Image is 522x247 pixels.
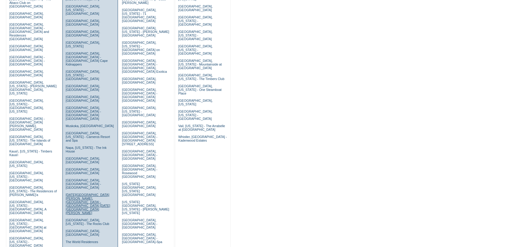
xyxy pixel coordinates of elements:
[9,70,44,77] a: [GEOGRAPHIC_DATA], [GEOGRAPHIC_DATA]
[122,233,162,244] a: [GEOGRAPHIC_DATA], [GEOGRAPHIC_DATA] - [GEOGRAPHIC_DATA]-Spa
[178,59,222,70] a: [GEOGRAPHIC_DATA], [US_STATE] - Mountainside at [GEOGRAPHIC_DATA]
[122,41,160,55] a: [GEOGRAPHIC_DATA], [US_STATE] - [GEOGRAPHIC_DATA] on [GEOGRAPHIC_DATA]
[66,41,100,48] a: [GEOGRAPHIC_DATA], [US_STATE]
[9,99,44,113] a: [GEOGRAPHIC_DATA], [US_STATE] - [GEOGRAPHIC_DATA], [US_STATE]
[66,178,101,189] a: [GEOGRAPHIC_DATA], [GEOGRAPHIC_DATA] - [GEOGRAPHIC_DATA]
[66,168,100,175] a: [GEOGRAPHIC_DATA], [GEOGRAPHIC_DATA]
[122,106,156,117] a: [GEOGRAPHIC_DATA], [US_STATE] - [GEOGRAPHIC_DATA]
[122,59,167,73] a: [GEOGRAPHIC_DATA], [GEOGRAPHIC_DATA] - [GEOGRAPHIC_DATA], [GEOGRAPHIC_DATA] Exotica
[122,88,157,102] a: [GEOGRAPHIC_DATA], [GEOGRAPHIC_DATA] - [GEOGRAPHIC_DATA] [GEOGRAPHIC_DATA]
[9,117,45,131] a: [GEOGRAPHIC_DATA] - [GEOGRAPHIC_DATA][PERSON_NAME], [GEOGRAPHIC_DATA]
[178,44,213,55] a: [GEOGRAPHIC_DATA], [US_STATE] - [GEOGRAPHIC_DATA]
[9,23,49,41] a: [GEOGRAPHIC_DATA], [GEOGRAPHIC_DATA] - [GEOGRAPHIC_DATA] and Residences [GEOGRAPHIC_DATA]
[9,81,57,95] a: [GEOGRAPHIC_DATA], [US_STATE] - [PERSON_NAME][GEOGRAPHIC_DATA], [US_STATE]
[122,8,156,23] a: [GEOGRAPHIC_DATA], [US_STATE] - 71 [GEOGRAPHIC_DATA], [GEOGRAPHIC_DATA]
[122,149,157,160] a: [GEOGRAPHIC_DATA], [GEOGRAPHIC_DATA] - [GEOGRAPHIC_DATA]
[178,99,213,106] a: [GEOGRAPHIC_DATA], [US_STATE]
[9,200,46,215] a: [GEOGRAPHIC_DATA], [US_STATE] - [GEOGRAPHIC_DATA], A [GEOGRAPHIC_DATA]
[178,135,227,142] a: Whistler, [GEOGRAPHIC_DATA] - Kadenwood Estates
[122,164,157,178] a: [GEOGRAPHIC_DATA], [GEOGRAPHIC_DATA] - Rosewood [GEOGRAPHIC_DATA]
[9,44,44,52] a: [GEOGRAPHIC_DATA], [GEOGRAPHIC_DATA]
[9,55,45,66] a: [GEOGRAPHIC_DATA] - [GEOGRAPHIC_DATA] - [GEOGRAPHIC_DATA]
[66,19,100,26] a: [GEOGRAPHIC_DATA], [GEOGRAPHIC_DATA]
[178,110,213,120] a: [GEOGRAPHIC_DATA], [US_STATE] - [GEOGRAPHIC_DATA]
[9,135,50,146] a: [GEOGRAPHIC_DATA], [US_STATE] - The Islands of [GEOGRAPHIC_DATA]
[66,30,100,37] a: [GEOGRAPHIC_DATA], [GEOGRAPHIC_DATA]
[122,200,169,215] a: [US_STATE][GEOGRAPHIC_DATA], [US_STATE] - [PERSON_NAME] [US_STATE]
[66,218,109,226] a: [GEOGRAPHIC_DATA], [US_STATE] - The Rocks Club
[66,157,100,164] a: [GEOGRAPHIC_DATA], [GEOGRAPHIC_DATA]
[66,106,101,120] a: [GEOGRAPHIC_DATA], [GEOGRAPHIC_DATA] - [GEOGRAPHIC_DATA] [GEOGRAPHIC_DATA]
[66,70,100,81] a: [GEOGRAPHIC_DATA], [US_STATE] - [GEOGRAPHIC_DATA]
[178,84,222,95] a: [GEOGRAPHIC_DATA], [US_STATE] - One Steamboat Place
[178,124,225,131] a: Vail, [US_STATE] - The Arrabelle at [GEOGRAPHIC_DATA]
[9,12,44,19] a: [GEOGRAPHIC_DATA], [GEOGRAPHIC_DATA]
[122,131,157,146] a: [GEOGRAPHIC_DATA], [GEOGRAPHIC_DATA] - [GEOGRAPHIC_DATA][STREET_ADDRESS]
[66,84,100,91] a: [GEOGRAPHIC_DATA], [GEOGRAPHIC_DATA]
[9,160,44,168] a: [GEOGRAPHIC_DATA], [US_STATE]
[178,5,213,12] a: [GEOGRAPHIC_DATA], [GEOGRAPHIC_DATA]
[66,240,98,244] a: The World Residences
[9,186,57,197] a: [GEOGRAPHIC_DATA], [US_STATE] - The Residences of [PERSON_NAME]'a
[122,120,156,128] a: [GEOGRAPHIC_DATA], [GEOGRAPHIC_DATA]
[178,73,224,81] a: [GEOGRAPHIC_DATA], [US_STATE] - The Timbers Club
[66,146,107,153] a: Napa, [US_STATE] - The Ink House
[178,30,213,41] a: [GEOGRAPHIC_DATA], [US_STATE] - [GEOGRAPHIC_DATA]
[66,52,108,66] a: [GEOGRAPHIC_DATA], [GEOGRAPHIC_DATA] - [GEOGRAPHIC_DATA] Cape Kidnappers
[9,218,46,233] a: [GEOGRAPHIC_DATA], [US_STATE] - [GEOGRAPHIC_DATA] at [GEOGRAPHIC_DATA]
[178,15,213,26] a: [GEOGRAPHIC_DATA], [US_STATE] - [GEOGRAPHIC_DATA]
[66,131,110,142] a: [GEOGRAPHIC_DATA], [US_STATE] - Carneros Resort and Spa
[66,124,114,128] a: Muskoka, [GEOGRAPHIC_DATA]
[122,218,157,229] a: [GEOGRAPHIC_DATA], [GEOGRAPHIC_DATA] - [GEOGRAPHIC_DATA]
[66,229,100,236] a: [GEOGRAPHIC_DATA], [GEOGRAPHIC_DATA]
[66,5,100,15] a: [GEOGRAPHIC_DATA], [US_STATE] - [GEOGRAPHIC_DATA]
[66,193,110,215] a: [DATE][GEOGRAPHIC_DATA][PERSON_NAME], [GEOGRAPHIC_DATA] - [GEOGRAPHIC_DATA] [DATE][GEOGRAPHIC_DAT...
[66,95,100,102] a: [GEOGRAPHIC_DATA], [GEOGRAPHIC_DATA]
[9,149,52,157] a: Kaua'i, [US_STATE] - Timbers Kaua'i
[122,77,156,84] a: [GEOGRAPHIC_DATA], [GEOGRAPHIC_DATA]
[9,171,44,182] a: [GEOGRAPHIC_DATA], [US_STATE] - [GEOGRAPHIC_DATA]
[122,26,169,37] a: [GEOGRAPHIC_DATA], [US_STATE] - [PERSON_NAME][GEOGRAPHIC_DATA]
[122,182,156,197] a: [US_STATE][GEOGRAPHIC_DATA], [US_STATE][GEOGRAPHIC_DATA]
